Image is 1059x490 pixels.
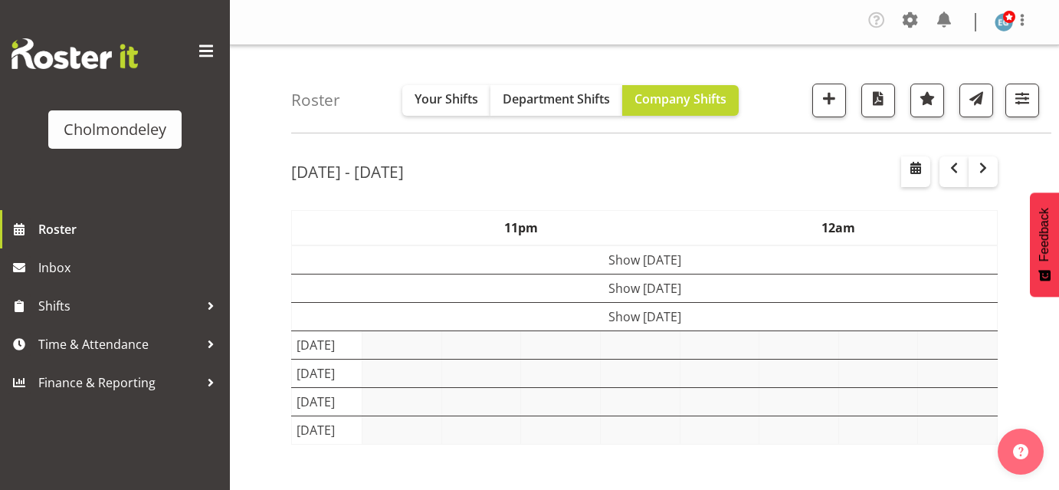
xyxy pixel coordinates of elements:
div: Cholmondeley [64,118,166,141]
button: Download a PDF of the roster according to the set date range. [861,84,895,117]
h4: Roster [291,91,340,109]
button: Department Shifts [490,85,622,116]
span: Roster [38,218,222,241]
button: Company Shifts [622,85,739,116]
td: [DATE] [292,331,362,360]
button: Highlight an important date within the roster. [910,84,944,117]
span: Finance & Reporting [38,371,199,394]
img: help-xxl-2.png [1013,444,1028,459]
img: evie-guard1532.jpg [995,13,1013,31]
td: Show [DATE] [292,303,998,331]
img: Rosterit website logo [11,38,138,69]
button: Feedback - Show survey [1030,192,1059,297]
button: Add a new shift [812,84,846,117]
button: Filter Shifts [1005,84,1039,117]
span: Time & Attendance [38,333,199,356]
td: [DATE] [292,388,362,416]
span: Inbox [38,256,222,279]
td: Show [DATE] [292,245,998,275]
span: Feedback [1038,208,1051,261]
button: Your Shifts [402,85,490,116]
td: [DATE] [292,416,362,445]
span: Company Shifts [634,90,726,107]
span: Shifts [38,294,199,317]
td: Show [DATE] [292,275,998,303]
th: 11pm [362,211,680,246]
span: Your Shifts [415,90,478,107]
button: Select a specific date within the roster. [901,156,930,187]
h2: [DATE] - [DATE] [291,162,404,182]
td: [DATE] [292,360,362,388]
th: 12am [680,211,997,246]
button: Send a list of all shifts for the selected filtered period to all rostered employees. [959,84,993,117]
span: Department Shifts [503,90,610,107]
